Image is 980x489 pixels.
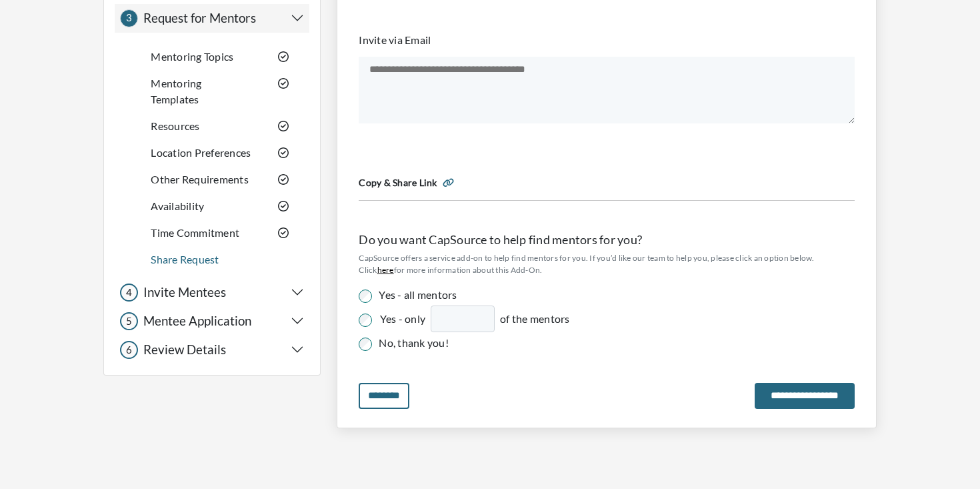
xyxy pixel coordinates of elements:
label: Yes - only [380,311,426,327]
a: Availability [151,199,204,212]
p: CapSource offers a service add-on to help find mentors for you. If you’d like our team to help yo... [359,252,855,276]
button: 5 Mentee Application [120,312,304,330]
a: Mentoring Templates [151,77,201,105]
label: Yes - all mentors [379,287,457,303]
div: 5 [120,312,138,330]
a: here [377,265,394,275]
a: Location Preferences [151,146,251,159]
button: 4 Invite Mentees [120,284,304,302]
a: Mentoring Topics [151,50,233,63]
h5: Request for Mentors [138,11,256,26]
h4: Do you want CapSource to help find mentors for you? [359,233,855,248]
button: 6 Review Details [120,341,304,359]
label: of the mentors [500,311,570,327]
div: 4 [120,284,138,302]
p: Copy & Share Link [359,175,855,189]
a: Other Requirements [151,173,249,185]
h5: Invite Mentees [138,285,226,300]
a: Resources [151,119,199,132]
button: 3 Request for Mentors [120,9,304,27]
h5: Mentee Application [138,314,251,329]
label: No, thank you! [379,335,449,351]
h4: Invite via Email [359,33,855,46]
a: Time Commitment [151,226,239,239]
div: 3 [120,9,138,27]
h5: Review Details [138,342,226,358]
div: 6 [120,341,138,359]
